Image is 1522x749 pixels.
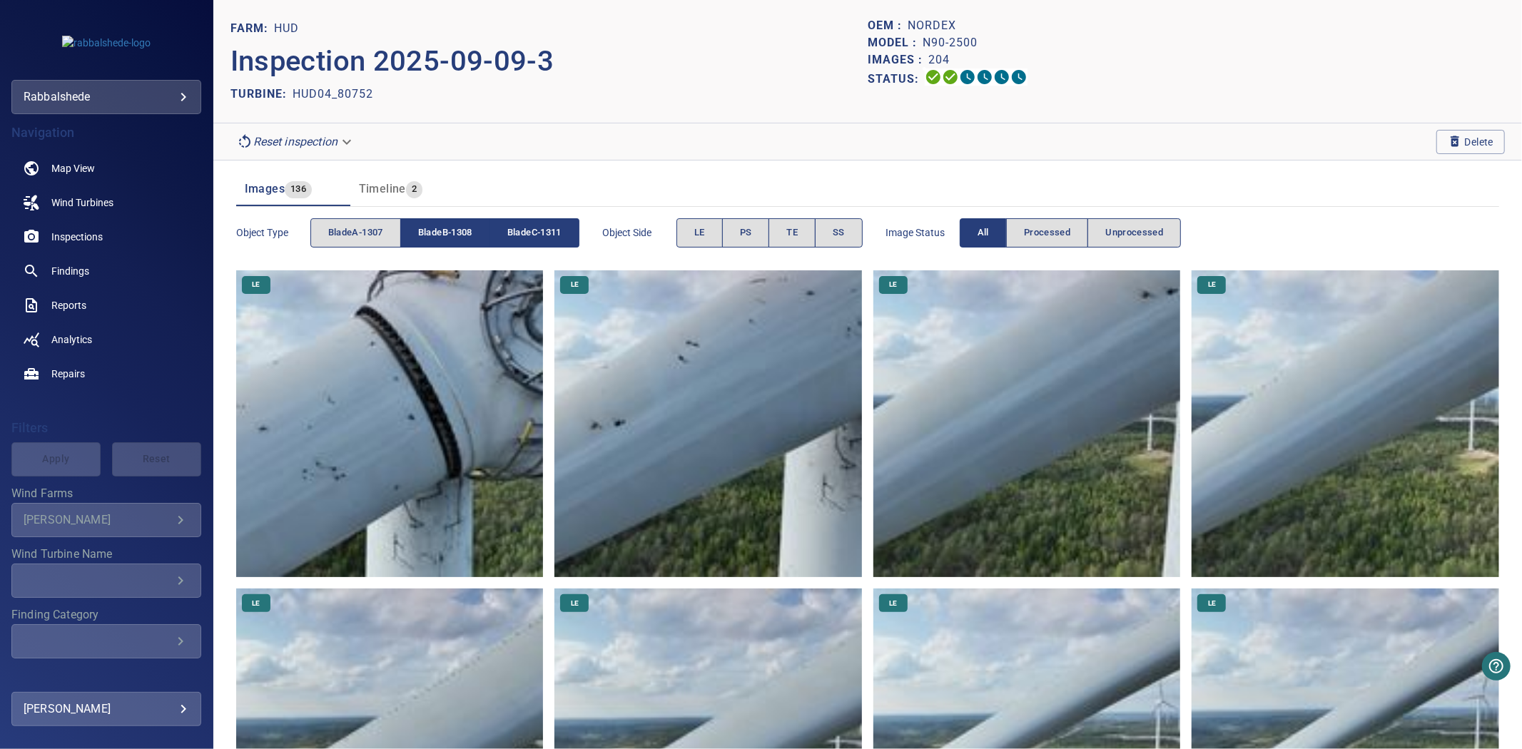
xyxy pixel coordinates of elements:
[253,135,338,148] em: Reset inspection
[230,20,274,37] p: FARM:
[881,280,905,290] span: LE
[51,332,92,347] span: Analytics
[11,126,201,140] h4: Navigation
[24,513,172,526] div: [PERSON_NAME]
[1105,225,1163,241] span: Unprocessed
[11,421,201,435] h4: Filters
[51,264,89,278] span: Findings
[925,68,942,86] svg: Uploading 100%
[293,86,373,103] p: HUD04_80752
[11,185,201,220] a: windturbines noActive
[1199,598,1224,608] span: LE
[51,367,85,381] span: Repairs
[928,51,950,68] p: 204
[908,17,956,34] p: Nordex
[310,218,579,248] div: objectType
[51,161,95,175] span: Map View
[960,218,1182,248] div: imageStatus
[881,598,905,608] span: LE
[62,36,151,50] img: rabbalshede-logo
[868,17,908,34] p: OEM :
[676,218,863,248] div: objectSide
[11,549,201,560] label: Wind Turbine Name
[740,225,752,241] span: PS
[676,218,723,248] button: LE
[418,225,472,241] span: bladeB-1308
[694,225,705,241] span: LE
[243,280,268,290] span: LE
[285,181,312,198] span: 136
[24,698,189,720] div: [PERSON_NAME]
[24,86,189,108] div: rabbalshede
[230,86,293,103] p: TURBINE:
[942,68,959,86] svg: Data Formatted 100%
[310,218,401,248] button: bladeA-1307
[1448,134,1493,150] span: Delete
[786,225,798,241] span: TE
[815,218,863,248] button: SS
[959,68,976,86] svg: Selecting 0%
[1436,130,1505,154] button: Delete
[328,225,383,241] span: bladeA-1307
[562,280,587,290] span: LE
[243,598,268,608] span: LE
[230,40,868,83] p: Inspection 2025-09-09-3
[11,151,201,185] a: map noActive
[1006,218,1088,248] button: Processed
[1024,225,1070,241] span: Processed
[51,195,113,210] span: Wind Turbines
[886,225,960,240] span: Image Status
[11,503,201,537] div: Wind Farms
[868,51,928,68] p: Images :
[51,298,86,312] span: Reports
[722,218,770,248] button: PS
[507,225,562,241] span: bladeC-1311
[1010,68,1028,86] svg: Classification 0%
[11,357,201,391] a: repairs noActive
[11,254,201,288] a: findings noActive
[978,225,989,241] span: All
[51,230,103,244] span: Inspections
[11,564,201,598] div: Wind Turbine Name
[359,182,406,195] span: Timeline
[400,218,490,248] button: bladeB-1308
[993,68,1010,86] svg: Matching 0%
[274,20,299,37] p: Hud
[11,609,201,621] label: Finding Category
[833,225,845,241] span: SS
[230,129,360,154] div: Reset inspection
[1087,218,1181,248] button: Unprocessed
[11,80,201,114] div: rabbalshede
[11,488,201,499] label: Wind Farms
[490,218,579,248] button: bladeC-1311
[11,220,201,254] a: inspections noActive
[868,68,925,89] p: Status:
[11,624,201,658] div: Finding Category
[406,181,422,198] span: 2
[923,34,978,51] p: N90-2500
[236,225,310,240] span: Object type
[960,218,1007,248] button: All
[602,225,676,240] span: Object Side
[245,182,285,195] span: Images
[868,34,923,51] p: Model :
[11,288,201,322] a: reports noActive
[1199,280,1224,290] span: LE
[976,68,993,86] svg: ML Processing 0%
[768,218,816,248] button: TE
[11,322,201,357] a: analytics noActive
[562,598,587,608] span: LE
